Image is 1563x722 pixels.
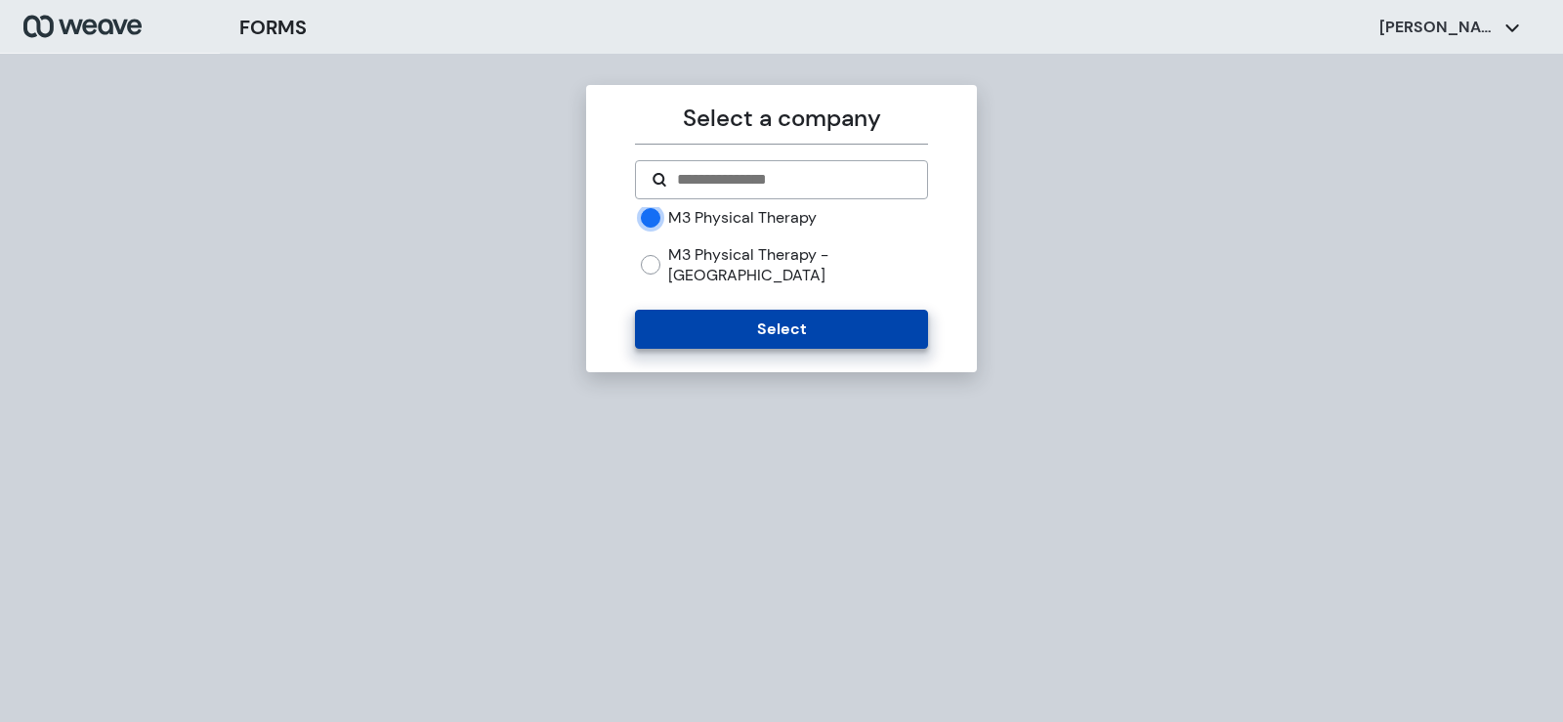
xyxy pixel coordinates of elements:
[668,207,817,229] label: M3 Physical Therapy
[675,168,910,191] input: Search
[635,101,927,136] p: Select a company
[1379,17,1497,38] p: [PERSON_NAME]
[668,244,927,286] label: M3 Physical Therapy - [GEOGRAPHIC_DATA]
[239,13,307,42] h3: FORMS
[635,310,927,349] button: Select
